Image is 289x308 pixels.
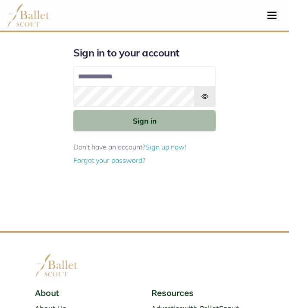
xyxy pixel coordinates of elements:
[73,142,216,153] p: Don't have an account?
[73,110,216,131] button: Sign in
[35,287,138,299] h4: About
[73,156,145,165] a: Forgot your password?
[35,253,78,277] img: logo
[145,143,186,151] a: Sign up now!
[73,46,216,59] h1: Sign in to your account
[262,11,282,19] button: Toggle navigation
[151,287,254,299] h4: Resources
